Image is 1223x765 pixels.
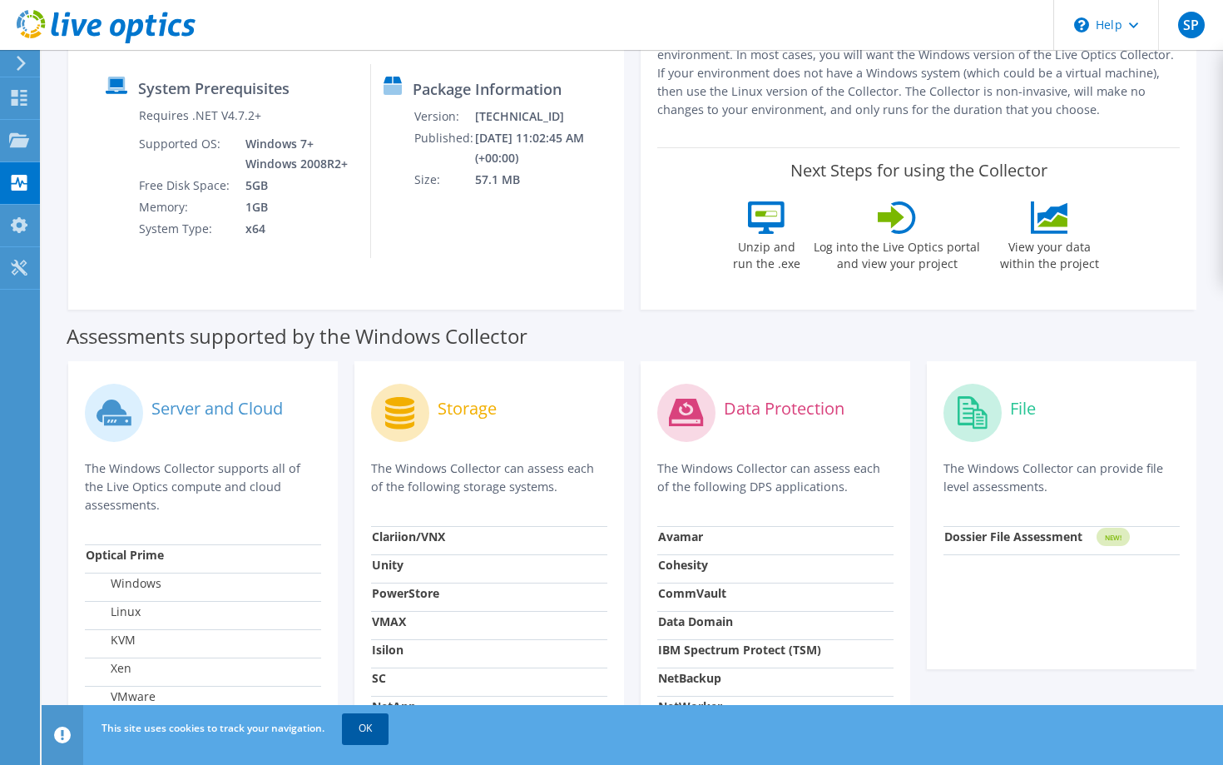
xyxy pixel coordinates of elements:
[67,328,527,345] label: Assessments supported by the Windows Collector
[372,557,404,573] strong: Unity
[657,9,1180,119] p: Live Optics supports agentless collection of different operating systems, appliances, and applica...
[413,169,474,191] td: Size:
[413,106,474,127] td: Version:
[438,400,497,417] label: Storage
[372,670,386,686] strong: SC
[86,632,136,648] label: KVM
[1178,12,1205,38] span: SP
[372,585,439,601] strong: PowerStore
[102,721,324,735] span: This site uses cookies to track your navigation.
[86,547,164,563] strong: Optical Prime
[658,585,726,601] strong: CommVault
[989,234,1109,272] label: View your data within the project
[372,613,406,629] strong: VMAX
[138,80,290,97] label: System Prerequisites
[943,459,1180,496] p: The Windows Collector can provide file level assessments.
[371,459,607,496] p: The Windows Collector can assess each of the following storage systems.
[657,459,894,496] p: The Windows Collector can assess each of the following DPS applications.
[138,175,233,196] td: Free Disk Space:
[138,218,233,240] td: System Type:
[658,613,733,629] strong: Data Domain
[372,529,445,544] strong: Clariion/VNX
[151,400,283,417] label: Server and Cloud
[138,196,233,218] td: Memory:
[728,234,805,272] label: Unzip and run the .exe
[85,459,321,514] p: The Windows Collector supports all of the Live Optics compute and cloud assessments.
[233,196,351,218] td: 1GB
[413,127,474,169] td: Published:
[658,698,722,714] strong: NetWorker
[233,175,351,196] td: 5GB
[1074,17,1089,32] svg: \n
[139,107,261,124] label: Requires .NET V4.7.2+
[944,529,1082,544] strong: Dossier File Assessment
[474,127,616,169] td: [DATE] 11:02:45 AM (+00:00)
[813,234,981,272] label: Log into the Live Optics portal and view your project
[658,642,821,658] strong: IBM Spectrum Protect (TSM)
[658,529,703,544] strong: Avamar
[342,713,389,743] a: OK
[724,400,844,417] label: Data Protection
[658,557,708,573] strong: Cohesity
[790,161,1047,181] label: Next Steps for using the Collector
[86,604,141,620] label: Linux
[413,81,562,97] label: Package Information
[658,670,721,686] strong: NetBackup
[86,688,156,705] label: VMware
[86,660,131,677] label: Xen
[372,698,416,714] strong: NetApp
[86,575,161,592] label: Windows
[1010,400,1036,417] label: File
[474,106,616,127] td: [TECHNICAL_ID]
[474,169,616,191] td: 57.1 MB
[233,218,351,240] td: x64
[233,133,351,175] td: Windows 7+ Windows 2008R2+
[372,642,404,658] strong: Isilon
[138,133,233,175] td: Supported OS:
[1105,533,1121,542] tspan: NEW!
